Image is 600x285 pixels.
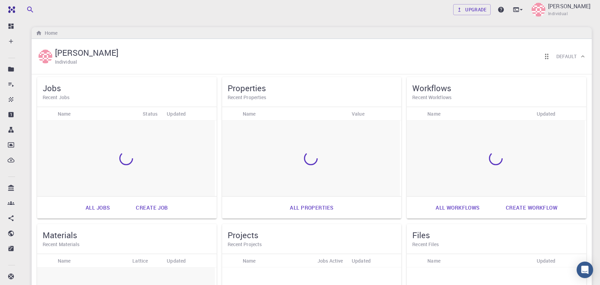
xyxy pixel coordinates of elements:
[143,107,157,120] div: Status
[533,254,585,267] div: Updated
[577,262,593,278] div: Open Intercom Messenger
[348,254,400,267] div: Updated
[163,254,215,267] div: Updated
[352,107,364,120] div: Value
[128,199,175,216] a: Create job
[348,107,400,120] div: Value
[222,107,239,120] div: Icon
[228,241,396,248] h6: Recent Projects
[424,254,533,267] div: Name
[537,254,556,267] div: Updated
[317,254,343,267] div: Jobs Active
[6,6,15,13] img: logo
[428,199,487,216] a: All workflows
[228,83,396,94] h5: Properties
[163,107,215,120] div: Updated
[78,199,117,216] a: All jobs
[412,83,581,94] h5: Workflows
[548,2,590,10] p: [PERSON_NAME]
[55,58,77,66] h6: Individual
[228,230,396,241] h5: Projects
[228,94,396,101] h6: Recent Properties
[58,107,71,120] div: Name
[424,107,533,120] div: Name
[498,199,565,216] a: Create workflow
[532,3,545,17] img: Emad Rahimi
[222,254,239,267] div: Icon
[139,107,163,120] div: Status
[43,83,211,94] h5: Jobs
[132,254,148,267] div: Lattice
[43,94,211,101] h6: Recent Jobs
[37,107,54,120] div: Icon
[533,107,585,120] div: Updated
[427,107,440,120] div: Name
[537,107,556,120] div: Updated
[352,254,371,267] div: Updated
[34,29,59,37] nav: breadcrumb
[453,4,491,15] a: Upgrade
[243,107,256,120] div: Name
[55,47,118,58] h5: [PERSON_NAME]
[54,107,139,120] div: Name
[43,230,211,241] h5: Materials
[407,107,424,120] div: Icon
[407,254,424,267] div: Icon
[43,241,211,248] h6: Recent Materials
[239,107,348,120] div: Name
[412,241,581,248] h6: Recent Files
[412,230,581,241] h5: Files
[314,254,348,267] div: Jobs Active
[239,254,314,267] div: Name
[32,39,592,74] div: Emad Rahimi[PERSON_NAME]IndividualReorder cardsDefault
[548,10,568,17] span: Individual
[412,94,581,101] h6: Recent Workflows
[243,254,256,267] div: Name
[540,50,554,63] button: Reorder cards
[37,254,54,267] div: Icon
[556,53,577,60] h6: Default
[58,254,71,267] div: Name
[54,254,129,267] div: Name
[42,29,57,37] h6: Home
[282,199,341,216] a: All properties
[167,254,186,267] div: Updated
[427,254,440,267] div: Name
[39,50,52,63] img: Emad Rahimi
[129,254,163,267] div: Lattice
[167,107,186,120] div: Updated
